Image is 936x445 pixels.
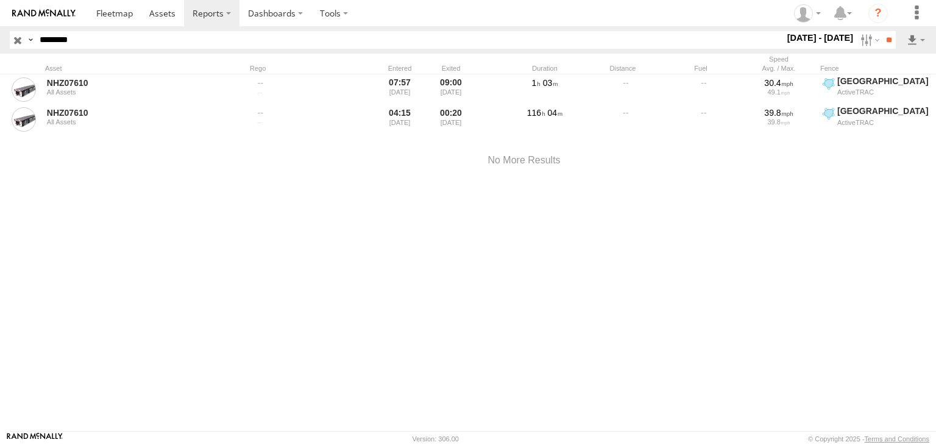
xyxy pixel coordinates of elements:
[377,105,423,133] div: 04:15 [DATE]
[865,435,929,443] a: Terms and Conditions
[744,77,814,88] div: 30.4
[377,76,423,104] div: 07:57 [DATE]
[47,77,214,88] a: NHZ07610
[47,88,214,96] div: All Assets
[413,435,459,443] div: Version: 306.00
[428,105,474,133] div: 00:20 [DATE]
[508,64,581,73] div: Duration
[744,88,814,96] div: 49.1
[586,64,659,73] div: Distance
[377,64,423,73] div: Entered
[744,107,814,118] div: 39.8
[868,4,888,23] i: ?
[7,433,63,445] a: Visit our Website
[744,118,814,126] div: 39.8
[532,78,541,88] span: 1
[790,4,825,23] div: Zulema McIntosch
[250,64,372,73] div: Rego
[428,64,474,73] div: Exited
[543,78,558,88] span: 03
[527,108,545,118] span: 116
[47,107,214,118] a: NHZ07610
[856,31,882,49] label: Search Filter Options
[428,76,474,104] div: 09:00 [DATE]
[808,435,929,443] div: © Copyright 2025 -
[906,31,926,49] label: Export results as...
[47,118,214,126] div: All Assets
[547,108,562,118] span: 04
[12,9,76,18] img: rand-logo.svg
[45,64,216,73] div: Asset
[785,31,856,44] label: [DATE] - [DATE]
[26,31,35,49] label: Search Query
[664,64,737,73] div: Fuel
